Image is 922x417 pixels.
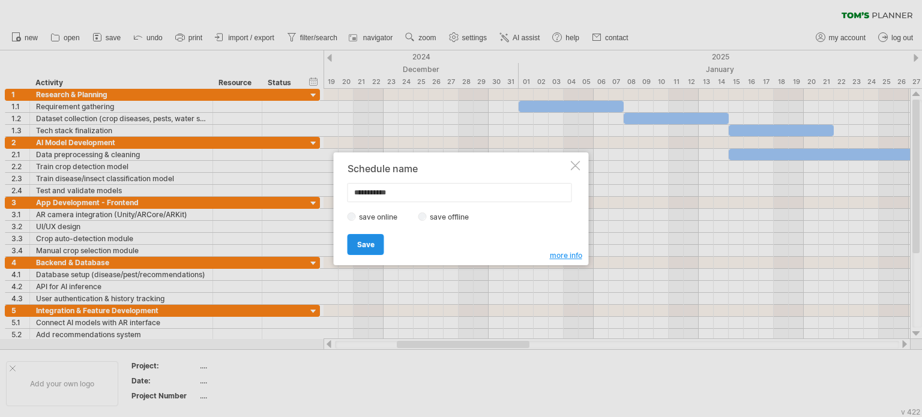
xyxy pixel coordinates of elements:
[357,240,375,249] span: Save
[348,163,568,174] div: Schedule name
[348,234,384,255] a: Save
[550,251,582,260] span: more info
[356,212,408,221] label: save online
[427,212,479,221] label: save offline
